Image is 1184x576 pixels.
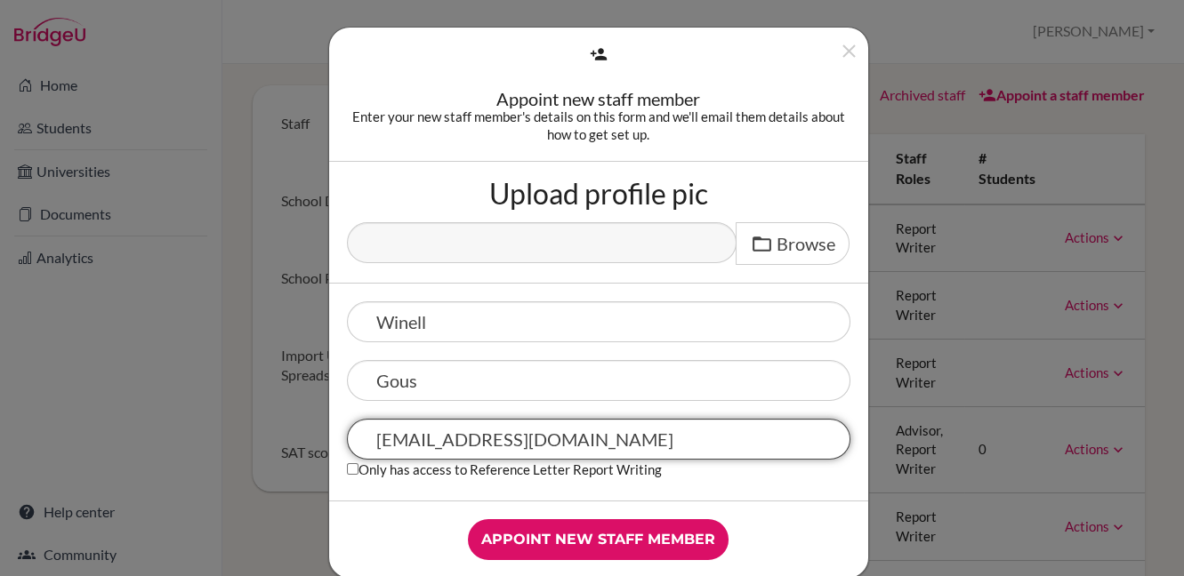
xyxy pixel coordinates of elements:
[838,40,860,69] button: Close
[347,419,850,460] input: Email
[468,519,729,560] input: Appoint new staff member
[347,463,358,475] input: Only has access to Reference Letter Report Writing
[347,301,850,342] input: First name
[347,460,662,478] label: Only has access to Reference Letter Report Writing
[347,360,850,401] input: Last name
[777,233,835,254] span: Browse
[489,180,708,208] label: Upload profile pic
[347,90,850,108] div: Appoint new staff member
[347,108,850,143] div: Enter your new staff member's details on this form and we'll email them details about how to get ...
